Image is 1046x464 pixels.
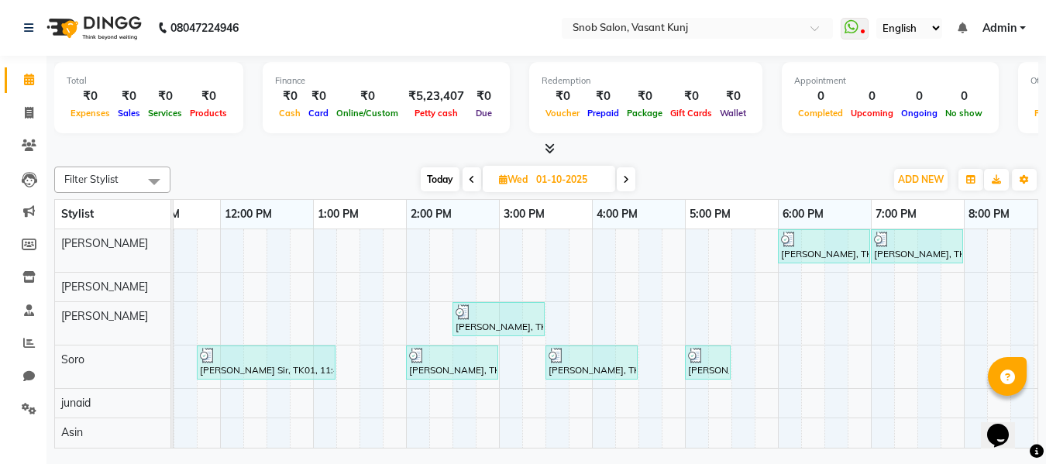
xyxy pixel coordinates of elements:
[470,88,497,105] div: ₹0
[186,108,231,119] span: Products
[61,396,91,410] span: junaid
[941,88,986,105] div: 0
[67,108,114,119] span: Expenses
[542,108,583,119] span: Voucher
[716,88,750,105] div: ₹0
[305,88,332,105] div: ₹0
[454,304,543,334] div: [PERSON_NAME], TK02, 02:30 PM-03:30 PM, Wax & Threading Hands And Legs [DEMOGRAPHIC_DATA]
[40,6,146,50] img: logo
[583,108,623,119] span: Prepaid
[500,203,549,225] a: 3:00 PM
[275,88,305,105] div: ₹0
[779,232,869,261] div: [PERSON_NAME], TK04, 06:00 PM-07:00 PM, Luxury Nail Extensions With Gel Paint
[61,236,148,250] span: [PERSON_NAME]
[779,203,828,225] a: 6:00 PM
[61,309,148,323] span: [PERSON_NAME]
[898,174,944,185] span: ADD NEW
[114,88,144,105] div: ₹0
[716,108,750,119] span: Wallet
[542,74,750,88] div: Redemption
[332,108,402,119] span: Online/Custom
[542,88,583,105] div: ₹0
[894,169,948,191] button: ADD NEW
[982,20,1017,36] span: Admin
[275,74,497,88] div: Finance
[67,74,231,88] div: Total
[305,108,332,119] span: Card
[407,203,456,225] a: 2:00 PM
[170,6,239,50] b: 08047224946
[965,203,1013,225] a: 8:00 PM
[408,348,497,377] div: [PERSON_NAME], TK03, 02:00 PM-03:00 PM, Majirel Root Touch Up [DEMOGRAPHIC_DATA]
[402,88,470,105] div: ₹5,23,407
[114,108,144,119] span: Sales
[495,174,532,185] span: Wed
[275,108,305,119] span: Cash
[593,203,642,225] a: 4:00 PM
[981,402,1031,449] iframe: chat widget
[547,348,636,377] div: [PERSON_NAME], TK02, 03:30 PM-04:30 PM, Hair Cut [DEMOGRAPHIC_DATA]
[941,108,986,119] span: No show
[794,74,986,88] div: Appointment
[61,280,148,294] span: [PERSON_NAME]
[314,203,363,225] a: 1:00 PM
[221,203,276,225] a: 12:00 PM
[872,203,920,225] a: 7:00 PM
[847,108,897,119] span: Upcoming
[61,207,94,221] span: Stylist
[686,203,735,225] a: 5:00 PM
[872,232,962,261] div: [PERSON_NAME], TK06, 07:00 PM-08:00 PM, Luxury Gel Paint
[61,425,83,439] span: Asin
[666,88,716,105] div: ₹0
[623,108,666,119] span: Package
[472,108,496,119] span: Due
[421,167,459,191] span: Today
[794,108,847,119] span: Completed
[623,88,666,105] div: ₹0
[794,88,847,105] div: 0
[144,88,186,105] div: ₹0
[847,88,897,105] div: 0
[686,348,729,377] div: [PERSON_NAME], TK05, 05:00 PM-05:30 PM, Shampoo + Dryer [DEMOGRAPHIC_DATA]
[67,88,114,105] div: ₹0
[532,168,609,191] input: 2025-10-01
[666,108,716,119] span: Gift Cards
[198,348,334,377] div: [PERSON_NAME] Sir, TK01, 11:45 AM-01:15 PM, Hair Cut [DEMOGRAPHIC_DATA],Majirel Root Touch Up [DE...
[144,108,186,119] span: Services
[411,108,462,119] span: Petty cash
[64,173,119,185] span: Filter Stylist
[897,108,941,119] span: Ongoing
[186,88,231,105] div: ₹0
[61,352,84,366] span: Soro
[583,88,623,105] div: ₹0
[332,88,402,105] div: ₹0
[897,88,941,105] div: 0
